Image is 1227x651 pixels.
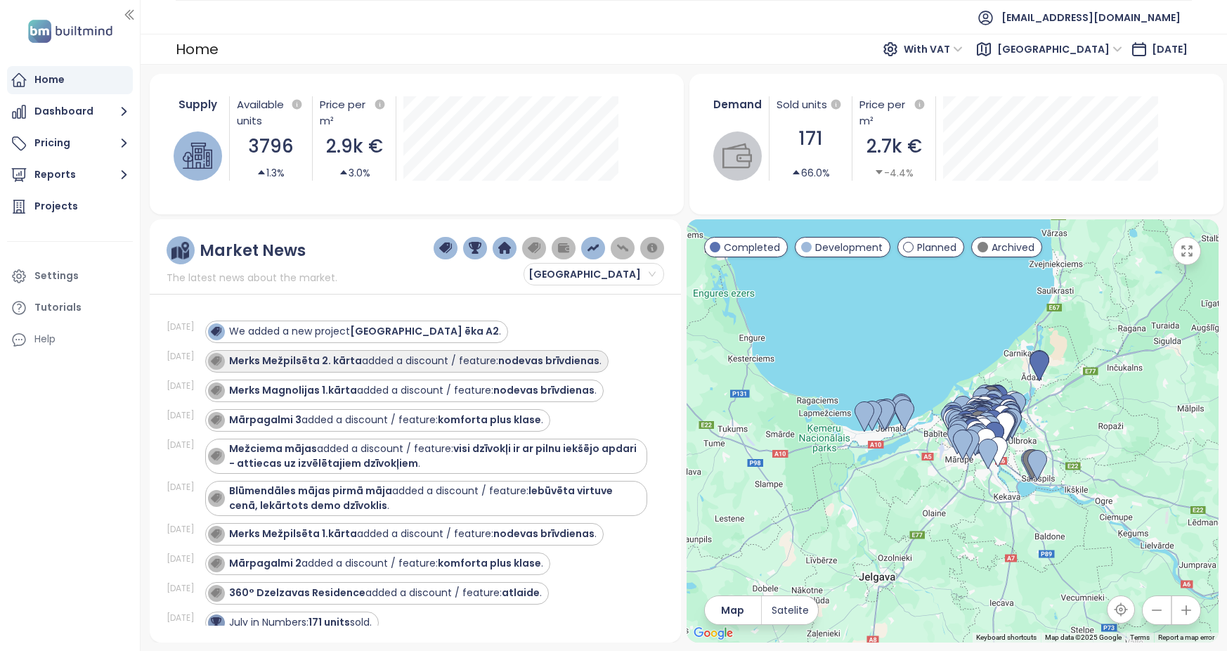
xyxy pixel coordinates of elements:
[174,96,222,112] div: Supply
[309,615,350,629] strong: 171 units
[320,96,372,129] div: Price per m²
[976,633,1037,643] button: Keyboard shortcuts
[183,141,212,170] img: house
[34,330,56,348] div: Help
[339,165,370,181] div: 3.0%
[257,165,285,181] div: 1.3%
[167,350,202,363] div: [DATE]
[211,617,221,627] img: icon
[34,71,65,89] div: Home
[557,242,570,254] img: wallet-dark-grey.png
[167,321,202,333] div: [DATE]
[211,588,221,598] img: icon
[646,242,658,254] img: information-circle.png
[229,441,317,456] strong: Mežciema mājas
[7,294,133,322] a: Tutorials
[815,240,883,255] span: Development
[211,493,221,503] img: icon
[493,527,595,541] strong: nodevas brīvdienas
[34,299,82,316] div: Tutorials
[237,132,306,161] div: 3796
[229,354,362,368] strong: Merks Mežpilsēta 2. kārta
[167,553,202,565] div: [DATE]
[997,39,1122,60] span: Latvia
[498,242,511,254] img: home-dark-blue.png
[167,612,202,624] div: [DATE]
[229,556,543,571] div: added a discount / feature: .
[211,356,221,366] img: icon
[229,484,613,513] strong: lebūvēta virtuve cenā, lekārtots demo dzīvoklis
[229,441,637,470] strong: visi dzīvokļi ir ar pilnu iekšējo apdari - attiecas uz izvēlētajiem dzīvokļiem
[229,413,301,427] strong: Mārpagalmi 3
[1152,42,1188,56] span: [DATE]
[211,415,221,425] img: icon
[438,556,541,570] strong: komforta plus klase
[229,383,357,397] strong: Merks Magnolijas 1.kārta
[438,413,541,427] strong: komforta plus klase
[7,193,133,221] a: Projects
[167,481,202,494] div: [DATE]
[229,586,542,600] div: added a discount / feature: .
[528,264,656,285] span: Latvia
[690,624,736,643] img: Google
[7,66,133,94] a: Home
[167,523,202,536] div: [DATE]
[167,439,202,451] div: [DATE]
[859,96,928,129] div: Price per m²
[7,98,133,126] button: Dashboard
[211,326,221,336] img: icon
[690,624,736,643] a: Open this area in Google Maps (opens a new window)
[34,198,78,215] div: Projects
[498,354,599,368] strong: nodevas brīvdienas
[502,586,540,600] strong: atlaide
[904,39,963,60] span: With VAT
[7,325,133,354] div: Help
[229,354,602,368] div: added a discount / feature: .
[167,380,202,392] div: [DATE]
[713,96,762,112] div: Demand
[229,383,597,398] div: added a discount / feature: .
[167,409,202,422] div: [DATE]
[167,270,337,285] span: The latest news about the market.
[257,167,266,177] span: caret-up
[176,37,219,62] div: Home
[705,596,761,624] button: Map
[229,586,365,600] strong: 360° Dzelzavas Residence
[211,529,221,539] img: icon
[777,96,845,113] div: Sold units
[7,129,133,157] button: Pricing
[7,262,133,290] a: Settings
[1045,633,1122,641] span: Map data ©2025 Google
[229,413,543,427] div: added a discount / feature: .
[34,267,79,285] div: Settings
[229,484,392,498] strong: Blūmendāles mājas pirmā māja
[1130,633,1150,641] a: Terms
[762,596,818,624] button: Satelite
[229,527,597,541] div: added a discount / feature: .
[24,17,117,46] img: logo
[791,167,801,177] span: caret-up
[528,242,540,254] img: price-tag-grey.png
[616,242,629,254] img: price-decreases.png
[320,132,389,161] div: 2.9k €
[237,96,306,129] div: Available units
[721,602,744,618] span: Map
[874,167,884,177] span: caret-down
[859,132,928,161] div: 2.7k €
[350,324,499,338] strong: [GEOGRAPHIC_DATA] ēka A2
[200,242,306,259] div: Market News
[211,451,221,460] img: icon
[339,167,349,177] span: caret-up
[229,615,372,630] div: July in Numbers: sold.
[772,602,809,618] span: Satelite
[167,582,202,595] div: [DATE]
[229,324,501,339] div: We added a new project .
[791,165,830,181] div: 66.0%
[874,165,914,181] div: -4.4%
[722,141,751,170] img: wallet
[439,242,452,254] img: price-tag-dark-blue.png
[171,242,189,259] img: ruler
[229,527,357,541] strong: Merks Mežpilsēta 1.kārta
[7,161,133,189] button: Reports
[724,240,780,255] span: Completed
